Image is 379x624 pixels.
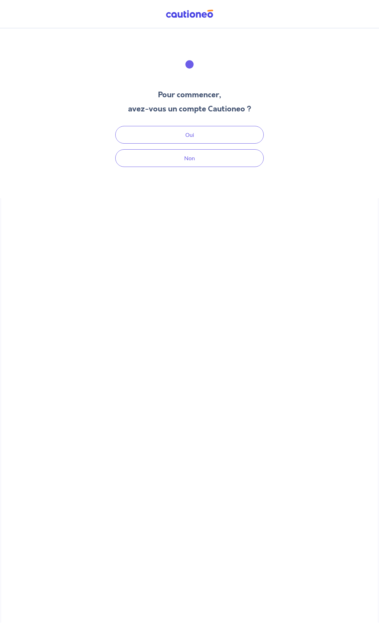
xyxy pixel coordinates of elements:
[128,89,251,100] h3: Pour commencer,
[128,103,251,115] h3: avez-vous un compte Cautioneo ?
[163,10,216,18] img: Cautioneo
[115,126,264,144] button: Oui
[170,45,209,83] img: illu_welcome.svg
[115,149,264,167] button: Non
